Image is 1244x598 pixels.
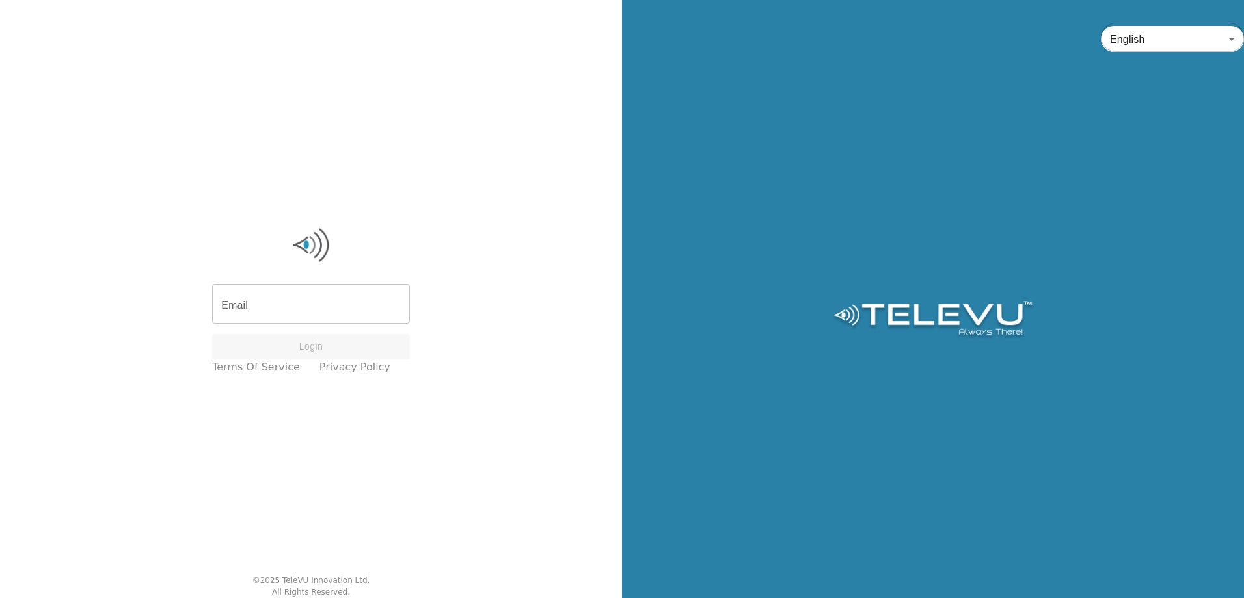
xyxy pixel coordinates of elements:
img: Logo [832,301,1034,340]
img: Logo [212,226,410,265]
div: All Rights Reserved. [272,586,350,598]
div: English [1101,21,1244,57]
div: © 2025 TeleVU Innovation Ltd. [252,575,370,586]
a: Privacy Policy [319,359,390,375]
a: Terms of Service [212,359,300,375]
